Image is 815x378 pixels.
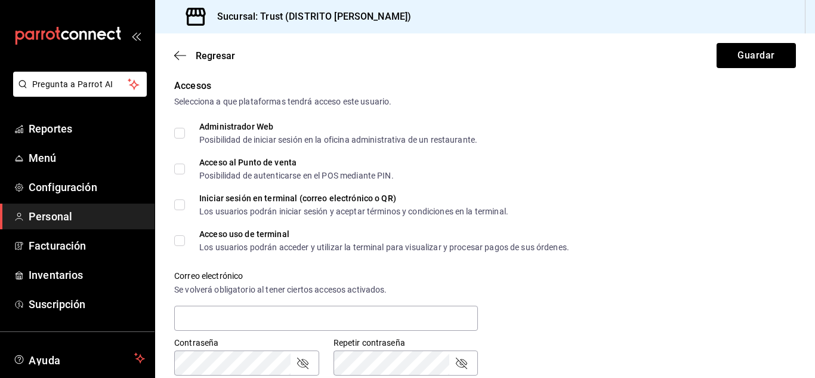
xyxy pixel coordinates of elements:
[208,10,411,24] h3: Sucursal: Trust (DISTRITO [PERSON_NAME])
[29,296,145,312] span: Suscripción
[199,243,569,251] div: Los usuarios podrán acceder y utilizar la terminal para visualizar y procesar pagos de sus órdenes.
[199,171,394,180] div: Posibilidad de autenticarse en el POS mediante PIN.
[295,356,310,370] button: passwordField
[199,122,477,131] div: Administrador Web
[29,179,145,195] span: Configuración
[29,238,145,254] span: Facturación
[196,50,235,62] span: Regresar
[174,284,478,296] div: Se volverá obligatorio al tener ciertos accesos activados.
[454,356,468,370] button: passwordField
[174,96,796,108] div: Selecciona a que plataformas tendrá acceso este usuario.
[174,272,478,280] label: Correo electrónico
[199,207,508,216] div: Los usuarios podrán iniciar sesión y aceptar términos y condiciones en la terminal.
[717,43,796,68] button: Guardar
[174,79,796,93] div: Accesos
[29,351,129,365] span: Ayuda
[199,136,477,144] div: Posibilidad de iniciar sesión en la oficina administrativa de un restaurante.
[8,87,147,99] a: Pregunta a Parrot AI
[29,267,145,283] span: Inventarios
[199,194,508,202] div: Iniciar sesión en terminal (correo electrónico o QR)
[174,50,235,62] button: Regresar
[29,121,145,137] span: Reportes
[174,339,319,347] label: Contraseña
[131,31,141,41] button: open_drawer_menu
[334,339,478,347] label: Repetir contraseña
[199,158,394,167] div: Acceso al Punto de venta
[29,150,145,166] span: Menú
[29,208,145,225] span: Personal
[199,230,569,238] div: Acceso uso de terminal
[13,72,147,97] button: Pregunta a Parrot AI
[32,78,128,91] span: Pregunta a Parrot AI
